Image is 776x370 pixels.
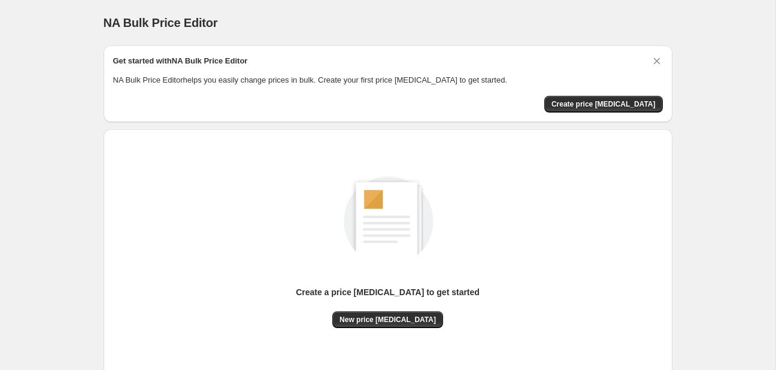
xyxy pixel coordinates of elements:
[651,55,663,67] button: Dismiss card
[113,55,248,67] h2: Get started with NA Bulk Price Editor
[551,99,656,109] span: Create price [MEDICAL_DATA]
[332,311,443,328] button: New price [MEDICAL_DATA]
[544,96,663,113] button: Create price change job
[339,315,436,324] span: New price [MEDICAL_DATA]
[104,16,218,29] span: NA Bulk Price Editor
[113,74,663,86] p: NA Bulk Price Editor helps you easily change prices in bulk. Create your first price [MEDICAL_DAT...
[296,286,480,298] p: Create a price [MEDICAL_DATA] to get started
